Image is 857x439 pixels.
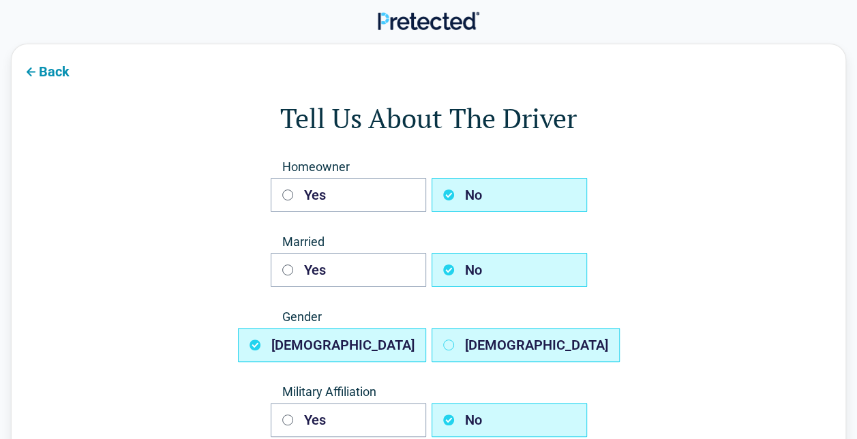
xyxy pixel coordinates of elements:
span: Married [271,234,587,250]
span: Gender [271,309,587,325]
button: Yes [271,403,426,437]
button: [DEMOGRAPHIC_DATA] [238,328,426,362]
span: Military Affiliation [271,384,587,400]
button: Back [12,55,80,86]
span: Homeowner [271,159,587,175]
h1: Tell Us About The Driver [66,99,791,137]
button: No [432,178,587,212]
button: Yes [271,178,426,212]
button: No [432,253,587,287]
button: Yes [271,253,426,287]
button: [DEMOGRAPHIC_DATA] [432,328,620,362]
button: No [432,403,587,437]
